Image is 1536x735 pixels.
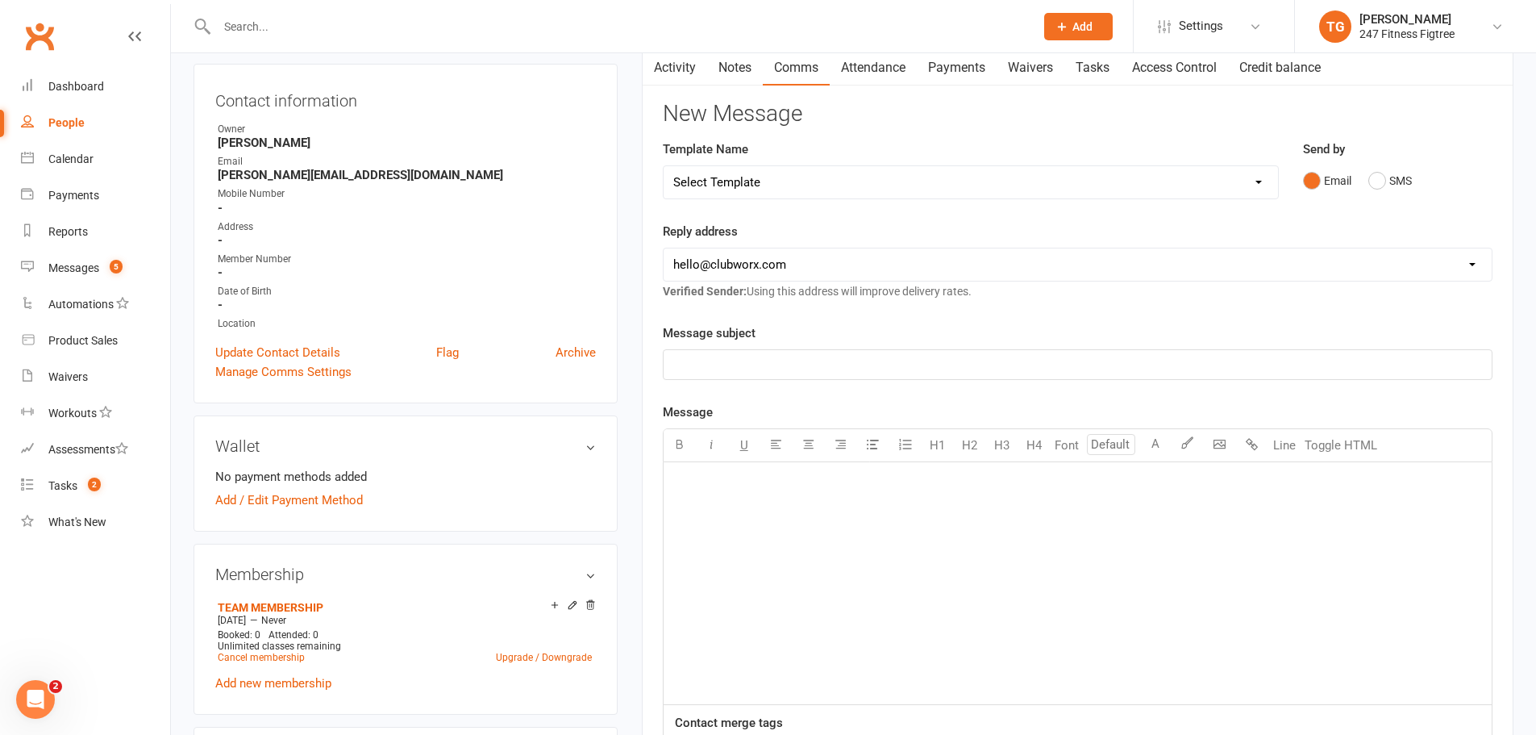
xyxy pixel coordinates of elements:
[1359,12,1455,27] div: [PERSON_NAME]
[1018,429,1051,461] button: H4
[218,186,596,202] div: Mobile Number
[261,615,286,626] span: Never
[218,652,305,663] a: Cancel membership
[663,102,1492,127] h3: New Message
[268,629,318,641] span: Attended: 0
[21,504,170,541] a: What's New
[1139,429,1172,461] button: A
[1044,13,1113,40] button: Add
[21,69,170,105] a: Dashboard
[48,298,114,311] div: Automations
[436,343,459,362] a: Flag
[663,222,738,241] label: Reply address
[663,140,748,159] label: Template Name
[215,437,596,455] h3: Wallet
[48,80,104,93] div: Dashboard
[215,676,331,691] a: Add new membership
[740,438,748,453] span: U
[215,362,352,382] a: Manage Comms Settings
[1301,429,1381,461] button: Toggle HTML
[556,343,596,362] a: Archive
[21,395,170,432] a: Workouts
[997,49,1064,86] a: Waivers
[1072,20,1093,33] span: Add
[218,641,341,652] span: Unlimited classes remaining
[218,265,596,280] strong: -
[21,105,170,141] a: People
[212,15,1023,38] input: Search...
[218,168,596,182] strong: [PERSON_NAME][EMAIL_ADDRESS][DOMAIN_NAME]
[675,713,783,733] label: Contact merge tags
[954,429,986,461] button: H2
[215,467,596,487] li: No payment methods added
[48,516,106,528] div: What's New
[21,468,170,504] a: Tasks 2
[218,601,323,614] a: TEAM MEMBERSHIP
[215,566,596,583] h3: Membership
[21,177,170,214] a: Payments
[16,680,55,719] iframe: Intercom live chat
[496,652,592,663] a: Upgrade / Downgrade
[19,16,60,56] a: Clubworx
[663,285,972,298] span: Using this address will improve delivery rates.
[218,219,596,235] div: Address
[1087,434,1135,455] input: Default
[88,478,101,491] span: 2
[663,324,756,343] label: Message subject
[48,189,99,202] div: Payments
[215,343,340,362] a: Update Contact Details
[922,429,954,461] button: H1
[1121,49,1228,86] a: Access Control
[663,403,713,422] label: Message
[1359,27,1455,41] div: 247 Fitness Figtree
[48,116,85,129] div: People
[48,334,118,347] div: Product Sales
[110,260,123,274] span: 5
[1303,165,1351,196] button: Email
[215,86,596,110] h3: Contact information
[986,429,1018,461] button: H3
[48,479,77,492] div: Tasks
[48,370,88,383] div: Waivers
[218,136,596,150] strong: [PERSON_NAME]
[21,141,170,177] a: Calendar
[1228,49,1332,86] a: Credit balance
[48,261,99,274] div: Messages
[218,284,596,299] div: Date of Birth
[218,122,596,137] div: Owner
[48,443,128,456] div: Assessments
[218,298,596,312] strong: -
[643,49,707,86] a: Activity
[763,49,830,86] a: Comms
[218,233,596,248] strong: -
[707,49,763,86] a: Notes
[21,214,170,250] a: Reports
[49,680,62,693] span: 2
[21,359,170,395] a: Waivers
[1268,429,1301,461] button: Line
[218,154,596,169] div: Email
[218,629,260,641] span: Booked: 0
[21,432,170,468] a: Assessments
[1368,165,1412,196] button: SMS
[48,407,97,420] div: Workouts
[214,614,596,627] div: —
[215,491,363,510] a: Add / Edit Payment Method
[48,225,88,238] div: Reports
[1051,429,1083,461] button: Font
[21,286,170,323] a: Automations
[21,250,170,286] a: Messages 5
[218,252,596,267] div: Member Number
[1179,8,1223,44] span: Settings
[1319,10,1351,43] div: TG
[1303,140,1345,159] label: Send by
[917,49,997,86] a: Payments
[21,323,170,359] a: Product Sales
[1064,49,1121,86] a: Tasks
[218,201,596,215] strong: -
[663,285,747,298] strong: Verified Sender:
[218,316,596,332] div: Location
[48,152,94,165] div: Calendar
[830,49,917,86] a: Attendance
[218,615,246,626] span: [DATE]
